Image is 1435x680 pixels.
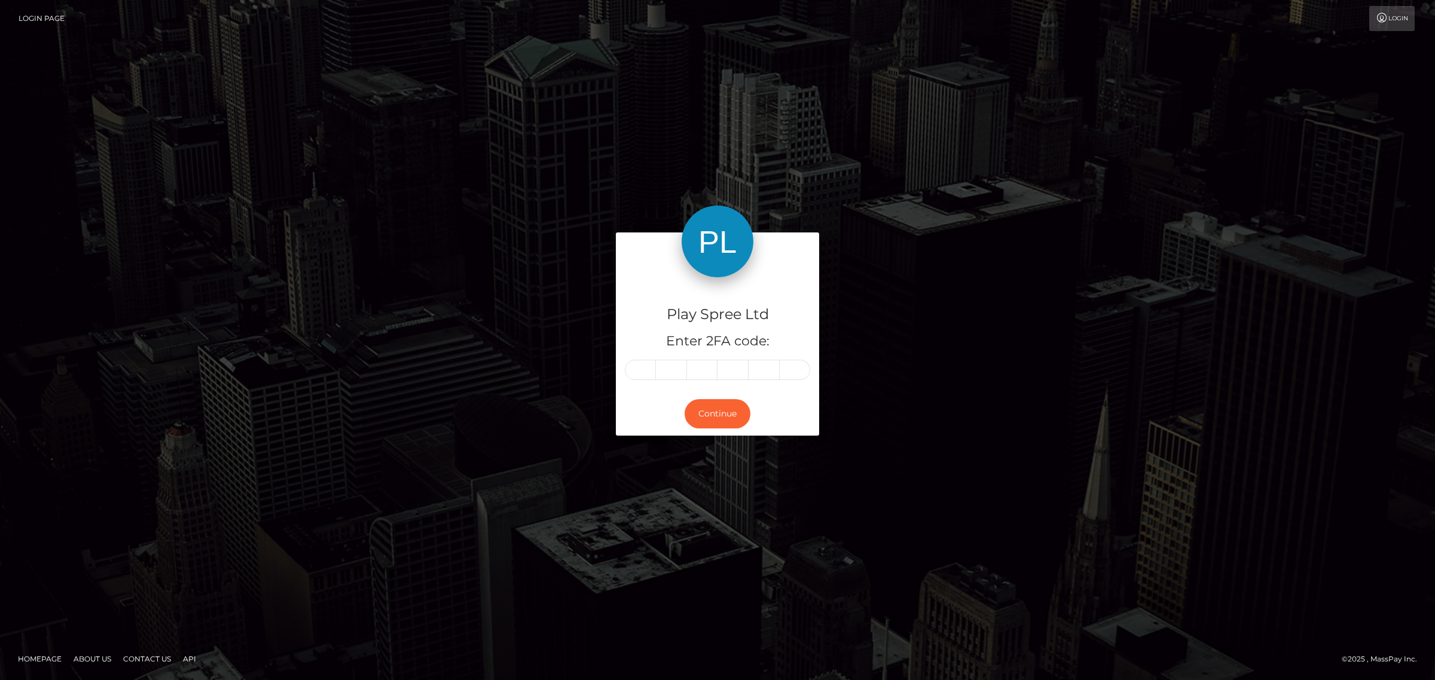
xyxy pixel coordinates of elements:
h5: Enter 2FA code: [625,332,810,351]
button: Continue [685,399,750,428]
div: © 2025 , MassPay Inc. [1342,653,1426,666]
img: Play Spree Ltd [682,206,753,277]
a: Login Page [19,6,65,31]
a: Homepage [13,650,66,668]
a: API [178,650,201,668]
a: Login [1369,6,1415,31]
a: About Us [69,650,116,668]
a: Contact Us [118,650,176,668]
h4: Play Spree Ltd [625,304,810,325]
